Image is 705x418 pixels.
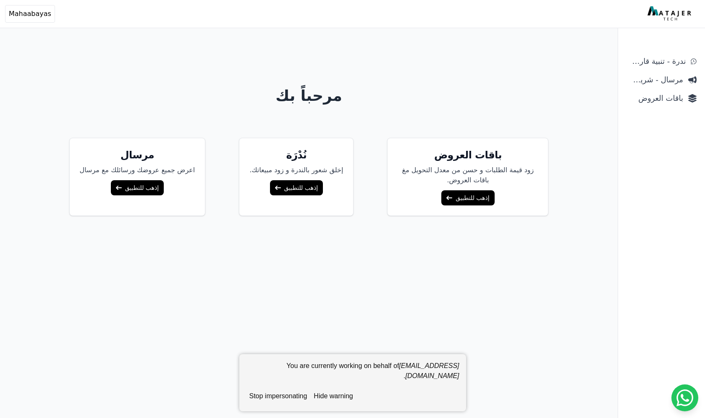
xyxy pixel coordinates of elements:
[80,165,195,175] p: اعرض جميع عروضك ورسائلك مع مرسال
[246,361,459,388] div: You are currently working on behalf of .
[441,190,494,205] a: إذهب للتطبيق
[246,388,311,405] button: stop impersonating
[249,148,343,162] h5: نُدْرَة
[270,180,323,195] a: إذهب للتطبيق
[626,74,683,86] span: مرسال - شريط دعاية
[626,92,683,104] span: باقات العروض
[249,165,343,175] p: إخلق شعور بالندرة و زود مبيعاتك.
[398,148,538,162] h5: باقات العروض
[399,362,459,379] em: [EMAIL_ADDRESS][DOMAIN_NAME]
[626,55,686,67] span: ندرة - تنبية قارب علي النفاذ
[398,165,538,185] p: زود قيمة الطلبات و حسن من معدل التحويل مغ باقات العروض.
[5,5,55,23] button: Mahaabayas
[647,6,693,21] img: MatajerTech Logo
[9,9,51,19] span: Mahaabayas
[310,388,356,405] button: hide warning
[80,148,195,162] h5: مرسال
[111,180,164,195] a: إذهب للتطبيق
